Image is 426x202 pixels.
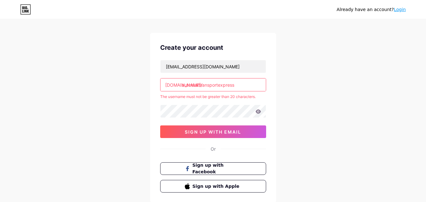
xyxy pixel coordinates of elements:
[192,183,241,190] span: Sign up with Apple
[160,180,266,193] button: Sign up with Apple
[394,7,406,12] a: Login
[185,129,241,135] span: sign up with email
[160,94,266,100] div: The username must not be greater than 20 characters.
[160,125,266,138] button: sign up with email
[165,82,202,88] div: [DOMAIN_NAME]/
[160,78,266,91] input: username
[211,146,216,152] div: Or
[192,162,241,175] span: Sign up with Facebook
[337,6,406,13] div: Already have an account?
[160,162,266,175] button: Sign up with Facebook
[160,43,266,52] div: Create your account
[160,60,266,73] input: Email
